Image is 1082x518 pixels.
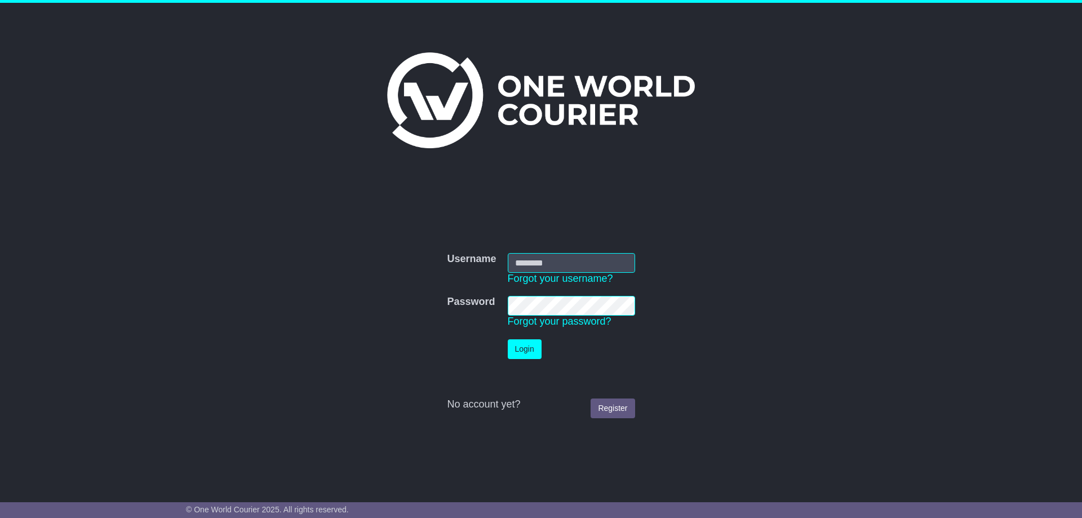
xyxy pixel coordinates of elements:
label: Password [447,296,495,308]
a: Register [591,399,635,418]
span: © One World Courier 2025. All rights reserved. [186,505,349,514]
label: Username [447,253,496,265]
img: One World [387,52,695,148]
a: Forgot your username? [508,273,613,284]
button: Login [508,339,542,359]
div: No account yet? [447,399,635,411]
a: Forgot your password? [508,316,611,327]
